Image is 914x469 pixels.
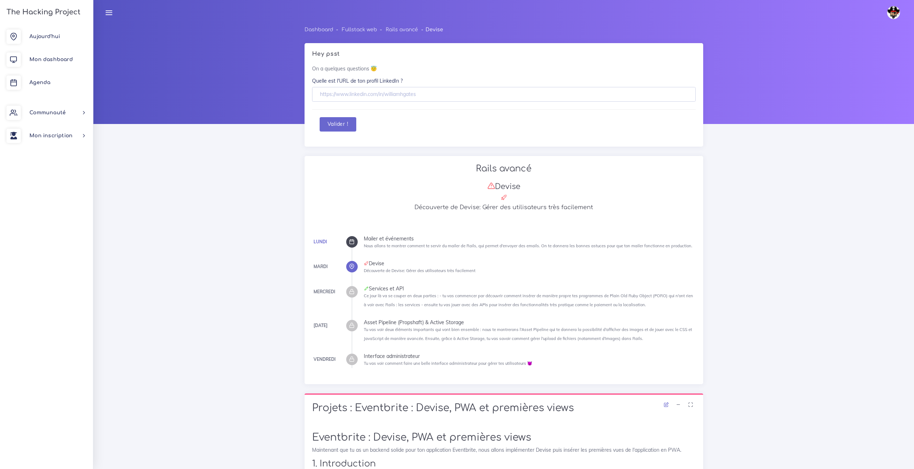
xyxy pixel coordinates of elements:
[312,77,403,84] label: Quelle est l'URL de ton profil LinkedIn ?
[312,182,696,191] h3: Devise
[342,27,377,32] a: Fullstack web
[29,133,73,138] span: Mon inscription
[312,87,696,102] input: https://www.linkedin.com/in/williamhgates
[320,117,356,132] button: Valider !
[312,459,696,469] h2: 1. Introduction
[364,286,696,291] div: Services et API
[312,402,696,414] h1: Projets : Eventbrite : Devise, PWA et premières views
[29,80,50,85] span: Agenda
[887,6,900,19] img: avatar
[312,204,696,211] h5: Découverte de Devise: Gérer des utilisateurs très facilement
[312,164,696,174] h2: Rails avancé
[314,263,328,271] div: Mardi
[364,361,532,366] small: Tu vas voir comment faire une belle interface administrateur pour gérer tes utilisateurs 😈
[314,239,327,244] a: Lundi
[312,432,696,444] h1: Eventbrite : Devise, PWA et premières views
[386,27,418,32] a: Rails avancé
[364,327,692,341] small: Tu vas voir deux éléments importants qui vont bien ensemble : nous te montrerons l'Asset Pipeline...
[364,354,696,359] div: Interface administrateur
[314,288,335,296] div: Mercredi
[29,34,60,39] span: Aujourd'hui
[4,8,80,16] h3: The Hacking Project
[312,446,696,454] p: Maintenant que tu as un backend solide pour ton application Eventbrite, nous allons implémenter D...
[364,268,475,273] small: Découverte de Devise: Gérer des utilisateurs très facilement
[418,25,443,34] li: Devise
[305,27,333,32] a: Dashboard
[29,110,66,115] span: Communauté
[364,243,692,248] small: Nous allons te montrer comment te servir du mailer de Rails, qui permet d'envoyer des emails. On ...
[314,322,328,330] div: [DATE]
[29,57,73,62] span: Mon dashboard
[314,355,335,363] div: Vendredi
[364,320,696,325] div: Asset Pipeline (Propshaft) & Active Storage
[364,236,696,241] div: Mailer et événements
[312,51,696,58] h5: Hey psst
[312,65,696,72] p: On a quelques questions 😇
[364,293,693,307] small: Ce jour là va se couper en deux parties : - tu vas commencer par découvrir comment insérer de man...
[364,261,696,266] div: Devise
